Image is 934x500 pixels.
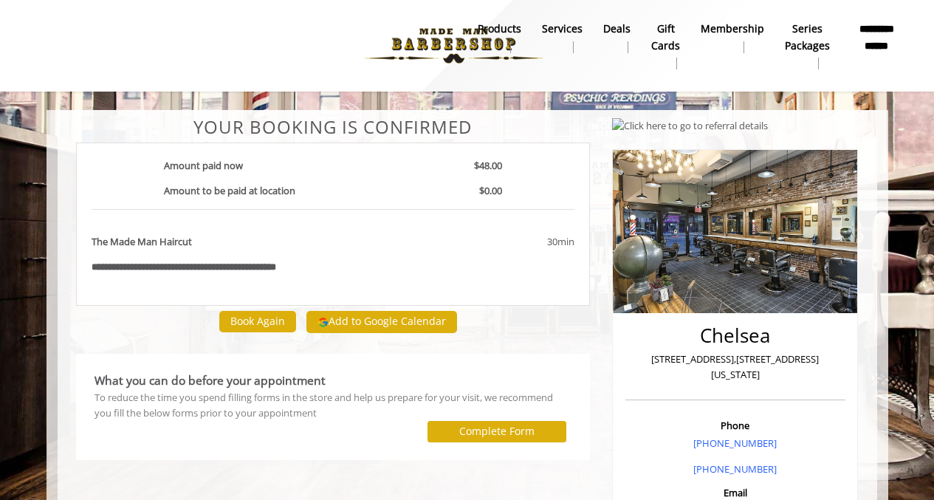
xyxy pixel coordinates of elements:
[95,372,326,388] b: What you can do before your appointment
[629,325,842,346] h2: Chelsea
[701,21,764,37] b: Membership
[306,311,457,333] button: Add to Google Calendar
[641,18,690,73] a: Gift cardsgift cards
[651,21,680,54] b: gift cards
[479,184,502,197] b: $0.00
[693,436,777,450] a: [PHONE_NUMBER]
[629,352,842,383] p: [STREET_ADDRESS],[STREET_ADDRESS][US_STATE]
[76,117,591,137] center: Your Booking is confirmed
[478,21,521,37] b: products
[532,18,593,57] a: ServicesServices
[459,425,535,437] label: Complete Form
[785,21,830,54] b: Series packages
[542,21,583,37] b: Services
[427,421,566,442] button: Complete Form
[690,18,775,57] a: MembershipMembership
[164,184,295,197] b: Amount to be paid at location
[467,18,532,57] a: Productsproducts
[352,5,555,86] img: Made Man Barbershop logo
[775,18,840,73] a: Series packagesSeries packages
[92,234,192,250] b: The Made Man Haircut
[474,159,502,172] b: $48.00
[603,21,631,37] b: Deals
[95,390,572,421] div: To reduce the time you spend filling forms in the store and help us prepare for your visit, we re...
[629,420,842,431] h3: Phone
[219,311,296,332] button: Book Again
[593,18,641,57] a: DealsDeals
[428,234,574,250] div: 30min
[693,462,777,476] a: [PHONE_NUMBER]
[612,118,768,134] img: Click here to go to referral details
[629,487,842,498] h3: Email
[164,159,243,172] b: Amount paid now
